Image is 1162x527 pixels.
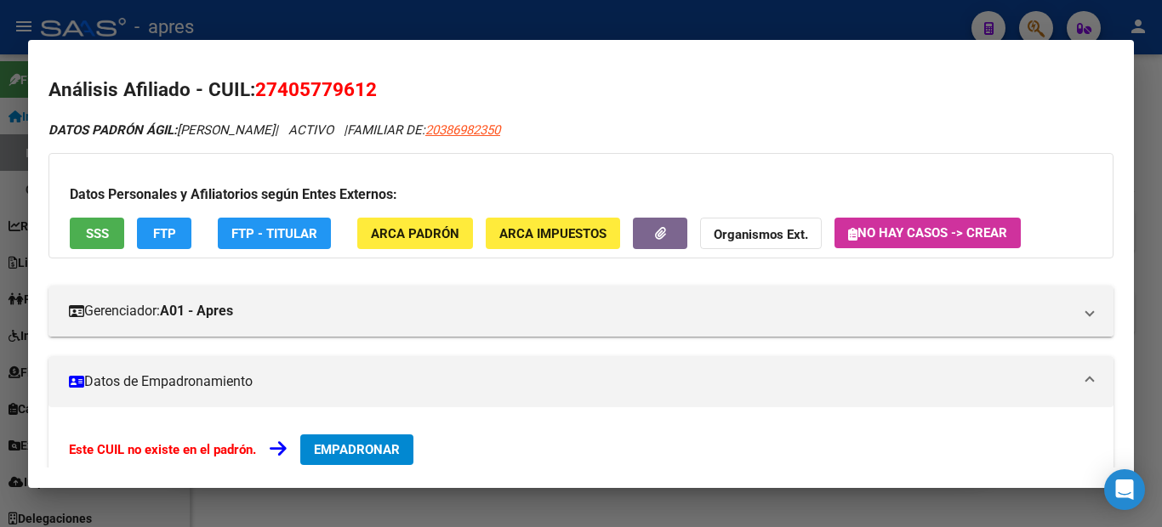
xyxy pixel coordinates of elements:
[700,218,822,249] button: Organismos Ext.
[834,218,1021,248] button: No hay casos -> Crear
[218,218,331,249] button: FTP - Titular
[70,184,1092,205] h3: Datos Personales y Afiliatorios según Entes Externos:
[357,218,473,249] button: ARCA Padrón
[160,301,233,321] strong: A01 - Apres
[153,226,176,241] span: FTP
[48,286,1114,337] mat-expansion-panel-header: Gerenciador:A01 - Apres
[486,218,620,249] button: ARCA Impuestos
[48,122,500,138] i: | ACTIVO |
[300,434,413,465] button: EMPADRONAR
[69,301,1073,321] mat-panel-title: Gerenciador:
[137,218,191,249] button: FTP
[48,122,177,138] strong: DATOS PADRÓN ÁGIL:
[48,356,1114,407] mat-expansion-panel-header: Datos de Empadronamiento
[70,218,124,249] button: SSS
[69,371,1073,392] mat-panel-title: Datos de Empadronamiento
[48,76,1114,105] h2: Análisis Afiliado - CUIL:
[231,226,317,241] span: FTP - Titular
[314,442,400,457] span: EMPADRONAR
[848,225,1007,241] span: No hay casos -> Crear
[347,122,500,138] span: FAMILIAR DE:
[714,227,808,242] strong: Organismos Ext.
[255,78,377,100] span: 27405779612
[499,226,607,241] span: ARCA Impuestos
[48,122,275,138] span: [PERSON_NAME]
[371,226,459,241] span: ARCA Padrón
[86,226,109,241] span: SSS
[1104,469,1145,510] div: Open Intercom Messenger
[69,442,256,457] strong: Este CUIL no existe en el padrón.
[425,122,500,138] span: 20386982350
